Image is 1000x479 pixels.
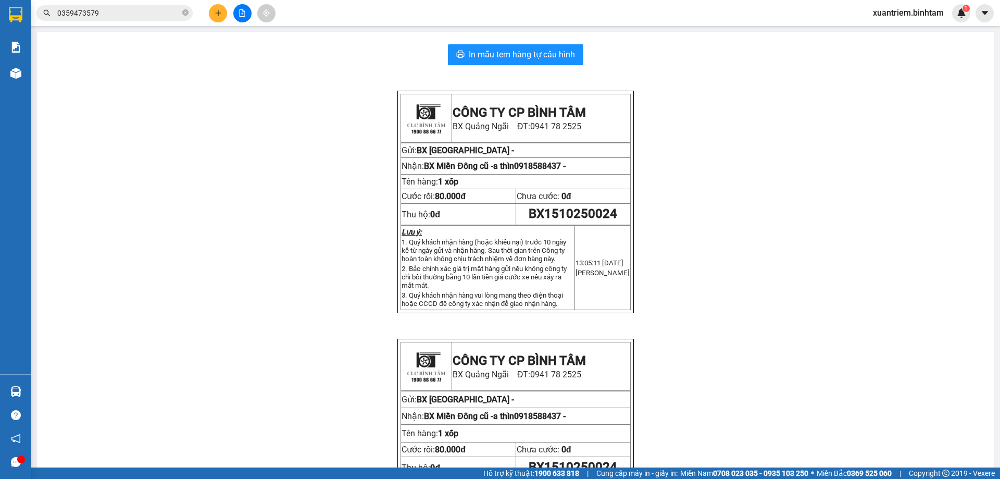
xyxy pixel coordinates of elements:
[402,238,566,263] span: 1. Quý khách nhận hàng (hoặc khiếu nại) trước 10 ngày kể từ ngày gửi và nhận hàng. Sau thời gian ...
[11,410,21,420] span: question-circle
[529,460,617,474] span: BX1510250024
[493,411,566,421] span: a thìn
[430,210,440,219] strong: 0đ
[57,7,180,19] input: Tìm tên, số ĐT hoặc mã đơn
[438,428,458,438] span: 1 xốp
[215,9,222,17] span: plus
[11,457,21,467] span: message
[529,206,617,221] span: BX1510250024
[514,411,566,421] span: 0918588437 -
[182,9,189,16] span: close-circle
[865,6,952,19] span: xuantriem.binhtam
[493,161,566,171] span: a thìn
[713,469,808,477] strong: 0708 023 035 - 0935 103 250
[453,121,582,131] span: BX Quảng Ngãi ĐT:
[534,469,579,477] strong: 1900 633 818
[514,161,566,171] span: 0918588437 -
[587,468,589,479] span: |
[402,161,566,171] span: Nhận:
[817,468,892,479] span: Miền Bắc
[402,411,566,421] span: Nhận:
[257,4,276,22] button: aim
[233,4,252,22] button: file-add
[417,145,514,155] span: BX [GEOGRAPHIC_DATA] -
[517,191,571,201] span: Chưa cước:
[899,468,901,479] span: |
[596,468,678,479] span: Cung cấp máy in - giấy in:
[430,463,440,473] strong: 0đ
[402,445,466,455] span: Cước rồi:
[964,5,968,12] span: 1
[417,395,514,404] span: BX [GEOGRAPHIC_DATA] -
[469,48,575,61] span: In mẫu tem hàng tự cấu hình
[847,469,892,477] strong: 0369 525 060
[576,269,630,277] span: [PERSON_NAME]
[403,343,449,390] img: logo
[448,44,583,65] button: printerIn mẫu tem hàng tự cấu hình
[942,470,949,477] span: copyright
[402,177,458,187] span: Tên hàng:
[811,471,814,475] span: ⚪️
[403,95,449,142] img: logo
[963,5,970,12] sup: 1
[182,8,189,18] span: close-circle
[11,434,21,444] span: notification
[402,463,440,473] span: Thu hộ:
[43,9,51,17] span: search
[453,105,586,120] strong: CÔNG TY CP BÌNH TÂM
[424,411,566,421] span: BX Miền Đông cũ -
[561,445,571,455] span: 0đ
[402,428,458,438] span: Tên hàng:
[424,161,566,171] span: BX Miền Đông cũ -
[438,177,458,187] span: 1 xốp
[262,9,270,17] span: aim
[435,191,466,201] span: 80.000đ
[10,386,21,397] img: warehouse-icon
[576,259,623,267] span: 13:05:11 [DATE]
[10,42,21,53] img: solution-icon
[402,210,440,219] span: Thu hộ:
[453,370,582,379] span: BX Quảng Ngãi ĐT:
[530,121,581,131] span: 0941 78 2525
[209,4,227,22] button: plus
[453,353,586,368] strong: CÔNG TY CP BÌNH TÂM
[402,191,466,201] span: Cước rồi:
[680,468,808,479] span: Miền Nam
[239,9,246,17] span: file-add
[402,145,417,155] span: Gửi:
[402,395,514,404] span: Gửi:
[9,7,22,22] img: logo-vxr
[402,291,562,308] span: 3. Quý khách nhận hàng vui lòng mang theo điện thoại hoặc CCCD đề công ty xác nhận để giao nhận h...
[10,68,21,79] img: warehouse-icon
[957,8,966,18] img: icon-new-feature
[976,4,994,22] button: caret-down
[530,370,581,379] span: 0941 78 2525
[517,445,571,455] span: Chưa cước:
[435,445,466,455] span: 80.000đ
[402,265,567,289] span: 2. Bảo chính xác giá trị mặt hàng gửi nếu không công ty chỉ bồi thường bằng 10 lần tiền giá cước ...
[483,468,579,479] span: Hỗ trợ kỹ thuật:
[980,8,990,18] span: caret-down
[561,191,571,201] span: 0đ
[402,228,422,236] strong: Lưu ý:
[456,50,465,60] span: printer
